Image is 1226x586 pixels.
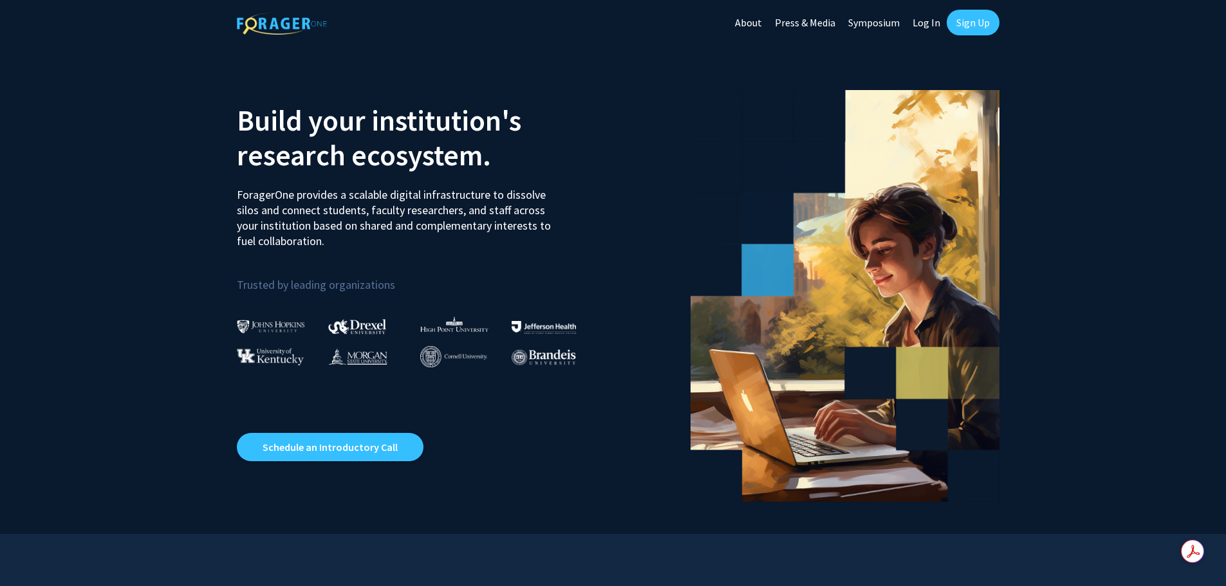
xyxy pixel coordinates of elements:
[328,319,386,334] img: Drexel University
[10,528,55,576] iframe: Chat
[420,346,487,367] img: Cornell University
[237,433,423,461] a: Opens in a new tab
[237,259,604,295] p: Trusted by leading organizations
[237,103,604,172] h2: Build your institution's research ecosystem.
[420,316,488,332] img: High Point University
[512,349,576,365] img: Brandeis University
[237,348,304,365] img: University of Kentucky
[237,320,305,333] img: Johns Hopkins University
[237,178,560,249] p: ForagerOne provides a scalable digital infrastructure to dissolve silos and connect students, fac...
[237,12,327,35] img: ForagerOne Logo
[328,348,387,365] img: Morgan State University
[512,321,576,333] img: Thomas Jefferson University
[947,10,999,35] a: Sign Up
